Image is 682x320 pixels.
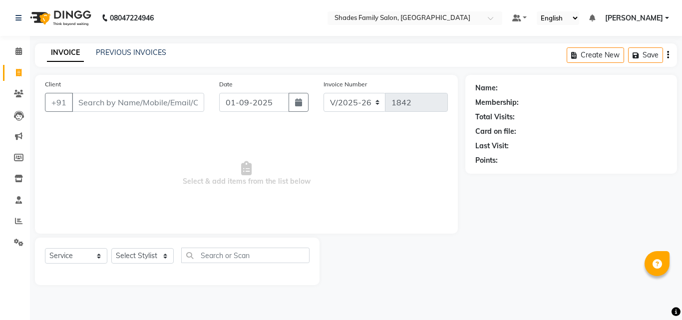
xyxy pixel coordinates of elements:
div: Total Visits: [475,112,515,122]
input: Search by Name/Mobile/Email/Code [72,93,204,112]
b: 08047224946 [110,4,154,32]
a: INVOICE [47,44,84,62]
label: Client [45,80,61,89]
button: +91 [45,93,73,112]
div: Card on file: [475,126,516,137]
div: Last Visit: [475,141,509,151]
button: Create New [567,47,624,63]
a: PREVIOUS INVOICES [96,48,166,57]
div: Name: [475,83,498,93]
span: Select & add items from the list below [45,124,448,224]
iframe: chat widget [640,280,672,310]
div: Membership: [475,97,519,108]
button: Save [628,47,663,63]
span: [PERSON_NAME] [605,13,663,23]
label: Invoice Number [324,80,367,89]
input: Search or Scan [181,248,310,263]
div: Points: [475,155,498,166]
label: Date [219,80,233,89]
img: logo [25,4,94,32]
